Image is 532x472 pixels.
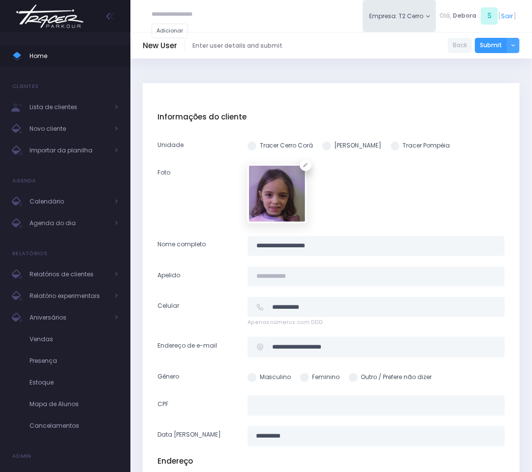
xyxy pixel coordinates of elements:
[300,373,340,382] label: Feminino
[192,41,282,50] span: Enter user details and submit
[152,395,242,415] label: CPF
[152,297,242,326] label: Celular
[12,171,36,191] h4: Agenda
[30,268,108,281] span: Relatórios de clientes
[475,38,507,53] button: Submit
[30,101,108,114] span: Lista de clientes
[349,373,432,382] label: Outro / Prefere não dizer
[152,236,242,256] label: Nome completo
[152,368,242,385] label: Gênero
[30,376,118,389] span: Estoque
[152,266,242,287] label: Apelido
[30,50,118,62] span: Home
[157,113,505,121] h5: Informações do cliente
[30,290,108,302] span: Relatório experimentais
[436,6,520,26] div: [ ]
[448,38,472,53] a: Back
[248,141,313,150] label: Tracer Cerro Corá
[30,195,108,208] span: Calendário
[30,122,108,135] span: Novo cliente
[501,11,513,21] a: Sair
[12,244,47,264] h4: Relatórios
[30,354,118,367] span: Presença
[453,11,476,20] span: Debora
[152,136,242,154] label: Unidade
[30,398,118,411] span: Mapa de Alunos
[152,337,242,357] label: Endereço de e-mail
[152,426,242,446] label: Data [PERSON_NAME]
[30,419,118,432] span: Cancelamentos
[391,141,450,150] label: Tracer Pompéia
[30,217,108,230] span: Agenda do dia
[30,333,118,346] span: Vendas
[143,41,177,50] h5: New User
[481,7,498,25] span: S
[12,446,31,466] h4: Admin
[152,164,242,226] label: Foto
[30,144,108,157] span: Importar da planilha
[30,311,108,324] span: Aniversários
[439,11,451,20] span: Olá,
[248,319,505,326] span: Apenas números com DDD
[322,141,382,150] label: [PERSON_NAME]
[157,457,505,466] h5: Endereço
[152,24,188,38] a: Adicionar
[248,373,291,382] label: Masculino
[12,77,38,96] h4: Clientes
